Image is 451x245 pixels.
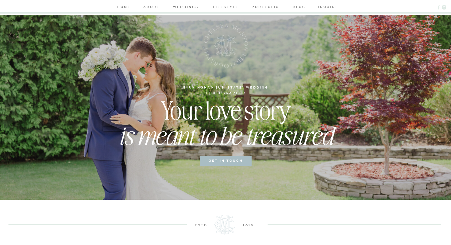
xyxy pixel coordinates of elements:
[234,223,262,227] h3: 2016
[251,4,280,11] a: portfolio
[164,85,287,91] h1: birmingham [US_STATE] wedding photographer
[318,4,336,11] a: inquire
[92,120,359,152] h2: is meant to be treasured
[203,158,248,164] a: get in touch
[142,4,161,11] a: about
[290,4,308,11] a: blog
[187,223,215,227] h3: estd
[116,4,132,11] a: home
[171,4,200,11] a: weddings
[111,95,340,115] h2: Your love story
[211,4,240,11] a: lifestyle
